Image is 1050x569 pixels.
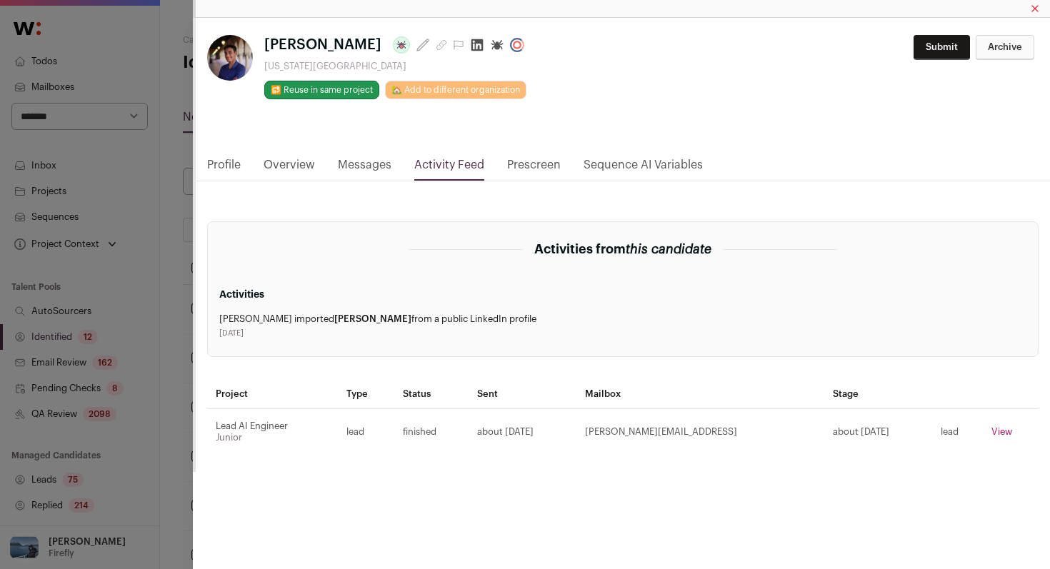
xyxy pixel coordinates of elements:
[207,35,253,81] img: e9b9407735bcaf25b30ed0d096093b22c29c5ec11170aa2d13941ca5e9797134
[932,409,984,455] td: lead
[914,35,970,60] button: Submit
[334,314,411,323] span: [PERSON_NAME]
[264,35,381,55] span: [PERSON_NAME]
[584,156,703,181] a: Sequence AI Variables
[264,81,379,99] button: 🔂 Reuse in same project
[991,427,1012,436] a: View
[216,432,329,443] div: Junior
[207,409,338,455] td: Lead AI Engineer
[626,243,711,256] span: this candidate
[394,409,469,455] td: finished
[414,156,484,181] a: Activity Feed
[824,409,932,455] td: about [DATE]
[219,288,614,302] h3: Activities
[394,380,469,409] th: Status
[534,239,711,259] h2: Activities from
[338,409,394,455] td: lead
[824,380,932,409] th: Stage
[207,380,338,409] th: Project
[469,380,576,409] th: Sent
[469,409,576,455] td: about [DATE]
[219,328,614,339] div: [DATE]
[338,380,394,409] th: Type
[976,35,1034,60] button: Archive
[264,61,530,72] div: [US_STATE][GEOGRAPHIC_DATA]
[507,156,561,181] a: Prescreen
[385,81,526,99] a: 🏡 Add to different organization
[219,313,614,325] div: [PERSON_NAME] imported from a public LinkedIn profile
[338,156,391,181] a: Messages
[264,156,315,181] a: Overview
[207,156,241,181] a: Profile
[576,380,824,409] th: Mailbox
[576,409,824,455] td: [PERSON_NAME][EMAIL_ADDRESS]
